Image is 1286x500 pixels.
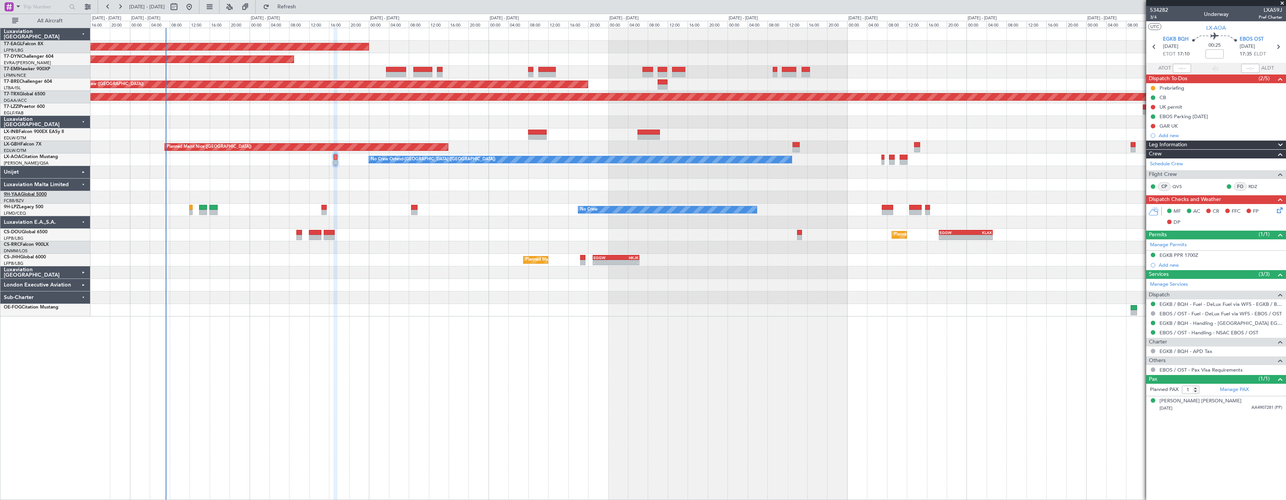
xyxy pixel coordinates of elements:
[8,15,82,27] button: All Aircraft
[309,21,329,28] div: 12:00
[1159,320,1282,326] a: EGKB / BQH - Handling - [GEOGRAPHIC_DATA] EGKB / [GEOGRAPHIC_DATA]
[4,130,64,134] a: LX-INBFalcon 900EX EASy II
[259,1,305,13] button: Refresh
[1126,21,1146,28] div: 08:00
[1259,74,1270,82] span: (2/5)
[1159,132,1282,139] div: Add new
[4,47,24,53] a: LFPB/LBG
[940,235,966,240] div: -
[1259,6,1282,14] span: LXA59J
[4,104,45,109] a: T7-LZZIPraetor 600
[1163,51,1175,58] span: ETOT
[1150,241,1187,249] a: Manage Permits
[269,21,289,28] div: 04:00
[1251,405,1282,411] span: AA4907281 (PP)
[1232,208,1240,215] span: FFC
[1159,252,1198,258] div: EGKB PPR 1700Z
[4,60,51,66] a: EVRA/[PERSON_NAME]
[271,4,303,9] span: Refresh
[1149,150,1162,158] span: Crew
[4,92,19,97] span: T7-TRX
[1150,281,1188,288] a: Manage Services
[1208,42,1221,49] span: 00:25
[729,15,758,22] div: [DATE] - [DATE]
[52,79,144,90] div: Planned Maint Warsaw ([GEOGRAPHIC_DATA])
[1159,405,1172,411] span: [DATE]
[369,21,389,28] div: 00:00
[1240,36,1264,43] span: EBOS OST
[1177,51,1190,58] span: 17:10
[170,21,190,28] div: 08:00
[4,42,43,46] a: T7-EAGLFalcon 8X
[4,261,24,266] a: LFPB/LBG
[4,155,21,159] span: LX-AOA
[4,192,47,197] a: 9H-YAAGlobal 5000
[608,21,628,28] div: 00:00
[1159,367,1243,373] a: EBOS / OST - Pax Visa Requirements
[728,21,747,28] div: 00:00
[4,305,59,310] a: OE-FOGCitation Mustang
[1248,183,1265,190] a: RDZ
[1206,24,1226,32] span: LX-AOA
[4,230,47,234] a: CS-DOUGlobal 6500
[1159,85,1184,91] div: Prebriefing
[927,21,947,28] div: 16:00
[1006,21,1026,28] div: 08:00
[4,104,19,109] span: T7-LZZI
[90,21,110,28] div: 16:00
[1174,219,1180,226] span: DP
[4,130,19,134] span: LX-INB
[1150,386,1178,394] label: Planned PAX
[987,21,1006,28] div: 04:00
[429,21,449,28] div: 12:00
[4,142,41,147] a: LX-GBHFalcon 7X
[1149,74,1187,83] span: Dispatch To-Dos
[1027,21,1046,28] div: 12:00
[848,15,878,22] div: [DATE] - [DATE]
[1159,123,1178,129] div: GAR UK
[4,79,52,84] a: T7-BREChallenger 604
[229,21,249,28] div: 20:00
[129,3,165,10] span: [DATE] - [DATE]
[468,21,488,28] div: 20:00
[966,21,986,28] div: 00:00
[847,21,867,28] div: 00:00
[371,154,495,165] div: No Crew Ostend-[GEOGRAPHIC_DATA] ([GEOGRAPHIC_DATA])
[528,21,548,28] div: 08:00
[4,110,24,116] a: EGLF/FAB
[4,192,21,197] span: 9H-YAA
[4,255,20,259] span: CS-JHH
[251,15,280,22] div: [DATE] - [DATE]
[1149,195,1221,204] span: Dispatch Checks and Weather
[1159,310,1282,317] a: EBOS / OST - Fuel - DeLux Fuel via WFS - EBOS / OST
[1173,64,1191,73] input: --:--
[966,230,992,235] div: KLAX
[609,15,639,22] div: [DATE] - [DATE]
[1240,43,1255,51] span: [DATE]
[1046,21,1066,28] div: 16:00
[1159,348,1212,354] a: EGKB / BQH - APD Tax
[4,155,58,159] a: LX-AOACitation Mustang
[1254,51,1266,58] span: ELDT
[525,254,645,266] div: Planned Maint [GEOGRAPHIC_DATA] ([GEOGRAPHIC_DATA])
[1193,208,1200,215] span: AC
[940,230,966,235] div: EGGW
[4,67,50,71] a: T7-EMIHawker 900XP
[907,21,927,28] div: 12:00
[210,21,229,28] div: 16:00
[1213,208,1219,215] span: CR
[1159,104,1182,110] div: UK permit
[370,15,399,22] div: [DATE] - [DATE]
[4,210,26,216] a: LFMD/CEQ
[4,205,19,209] span: 9H-LPZ
[131,15,160,22] div: [DATE] - [DATE]
[4,67,19,71] span: T7-EMI
[1220,386,1249,394] a: Manage PAX
[616,260,639,265] div: -
[4,92,45,97] a: T7-TRXGlobal 6500
[409,21,429,28] div: 08:00
[593,260,616,265] div: -
[4,242,20,247] span: CS-RRC
[807,21,827,28] div: 16:00
[449,21,468,28] div: 16:00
